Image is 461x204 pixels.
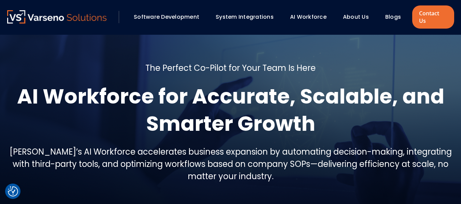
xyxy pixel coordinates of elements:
button: Cookie Settings [8,186,18,197]
div: Blogs [382,11,410,23]
div: System Integrations [212,11,283,23]
div: Software Development [130,11,209,23]
div: AI Workforce [287,11,336,23]
h5: The Perfect Co-Pilot for Your Team Is Here [145,62,316,74]
a: AI Workforce [290,13,327,21]
h5: [PERSON_NAME]’s AI Workforce accelerates business expansion by automating decision-making, integr... [7,146,454,183]
a: Blogs [385,13,401,21]
a: Contact Us [412,5,454,29]
a: Software Development [134,13,199,21]
a: About Us [343,13,369,21]
img: Revisit consent button [8,186,18,197]
h1: AI Workforce for Accurate, Scalable, and Smarter Growth [7,83,454,137]
div: About Us [340,11,378,23]
a: System Integrations [216,13,274,21]
img: Varseno Solutions – Product Engineering & IT Services [7,10,107,23]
